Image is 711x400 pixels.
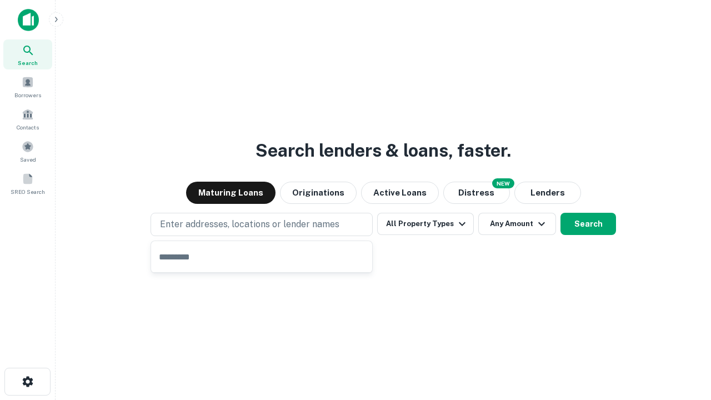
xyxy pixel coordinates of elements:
button: Any Amount [478,213,556,235]
span: SREO Search [11,187,45,196]
a: Search [3,39,52,69]
span: Borrowers [14,91,41,99]
a: Saved [3,136,52,166]
span: Saved [20,155,36,164]
button: Enter addresses, locations or lender names [151,213,373,236]
button: Search distressed loans with lien and other non-mortgage details. [443,182,510,204]
button: All Property Types [377,213,474,235]
button: Search [560,213,616,235]
img: capitalize-icon.png [18,9,39,31]
h3: Search lenders & loans, faster. [256,137,511,164]
button: Maturing Loans [186,182,276,204]
div: NEW [492,178,514,188]
span: Search [18,58,38,67]
button: Lenders [514,182,581,204]
iframe: Chat Widget [655,311,711,364]
button: Active Loans [361,182,439,204]
button: Originations [280,182,357,204]
a: Contacts [3,104,52,134]
a: Borrowers [3,72,52,102]
a: SREO Search [3,168,52,198]
p: Enter addresses, locations or lender names [160,218,339,231]
span: Contacts [17,123,39,132]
